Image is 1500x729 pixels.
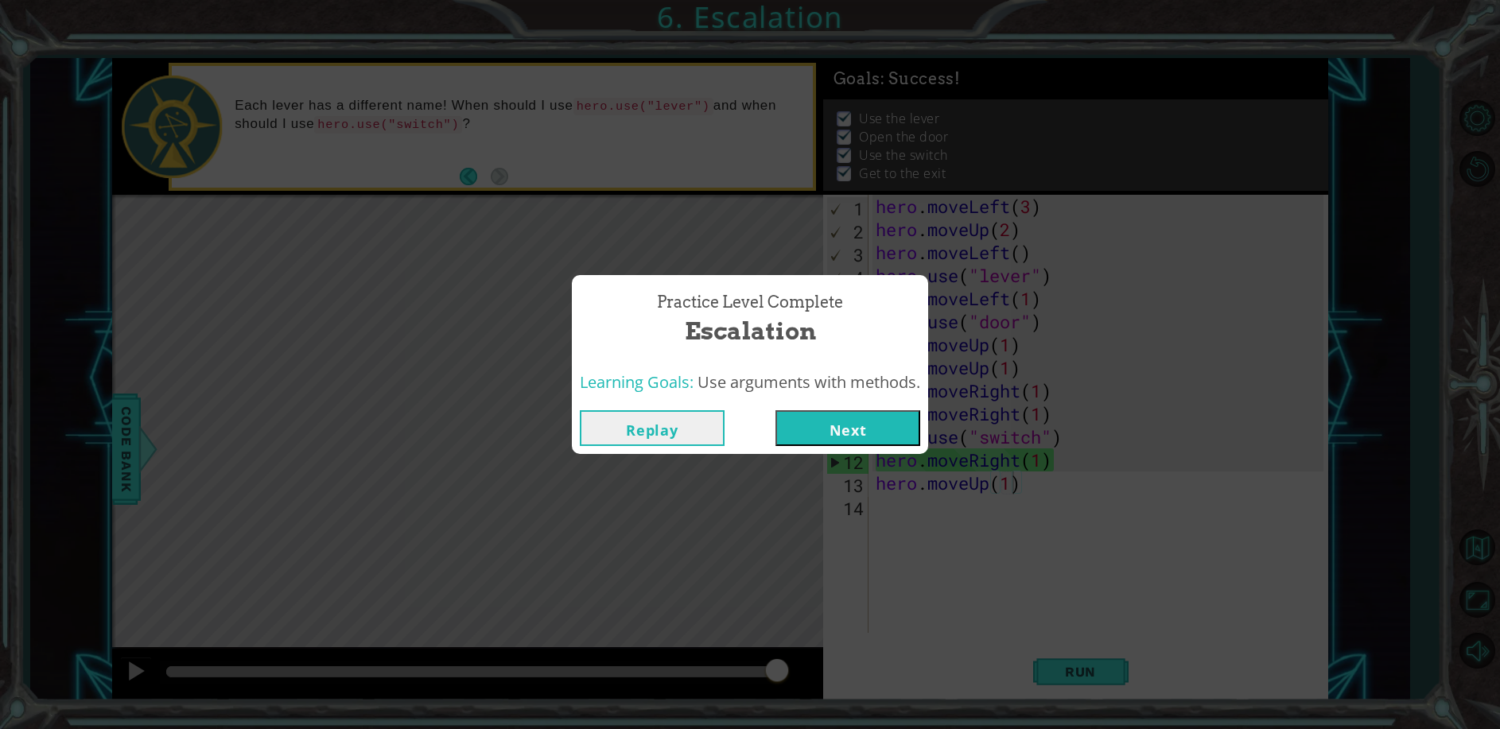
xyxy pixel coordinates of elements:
button: Next [775,410,920,446]
button: Replay [580,410,725,446]
span: Use arguments with methods. [698,371,920,393]
span: Learning Goals: [580,371,694,393]
span: Practice Level Complete [657,291,843,314]
span: Escalation [685,314,816,348]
